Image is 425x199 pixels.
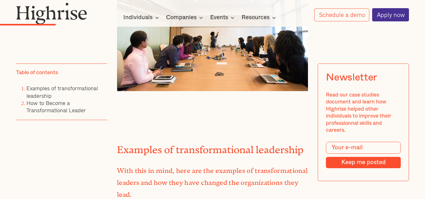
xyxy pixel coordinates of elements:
div: Events [210,14,228,21]
div: Companies [166,14,205,21]
a: How to Become a Transformational Leader [26,99,86,114]
div: Individuals [123,14,153,21]
strong: With this in mind, here are the examples of transformational leaders and how they have changed th... [117,167,308,195]
form: Modal Form [326,142,401,168]
div: Newsletter [326,72,377,84]
img: Highrise logo [16,3,87,24]
input: Keep me posted [326,157,401,168]
div: Resources [242,14,270,21]
div: Read our case studies document and learn how Highrise helped other individuals to improve their p... [326,91,401,134]
div: Individuals [123,14,161,21]
div: Table of contents [16,69,58,76]
a: Apply now [372,8,409,21]
a: Schedule a demo [314,8,370,21]
input: Your e-mail [326,142,401,154]
div: Events [210,14,236,21]
a: Examples of transformational leadership [26,84,98,100]
div: Companies [166,14,197,21]
div: Resources [242,14,278,21]
h2: Examples of transformational leadership [117,142,308,153]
